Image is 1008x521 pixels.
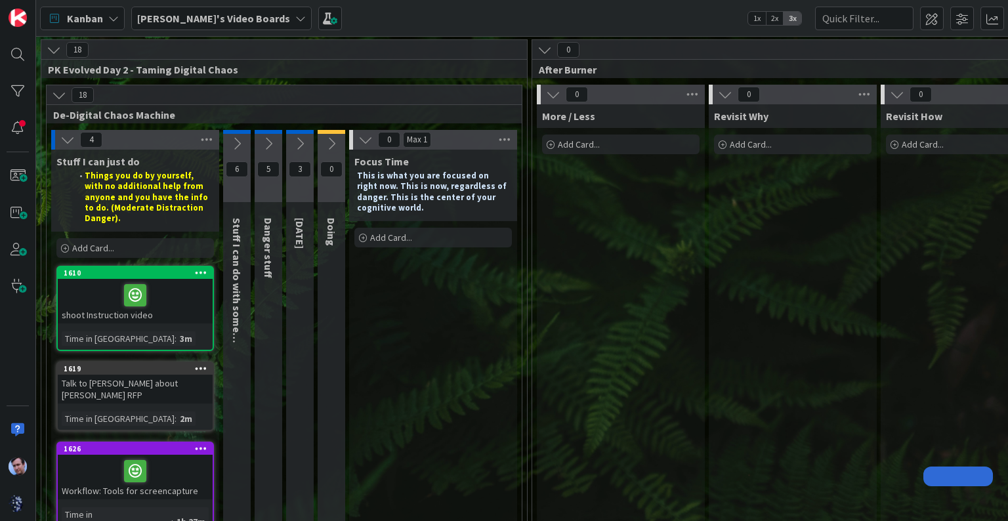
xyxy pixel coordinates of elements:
div: 1626 [58,443,213,455]
span: Danger stuff [262,218,275,278]
span: 0 [378,132,400,148]
span: Focus Time [354,155,409,168]
span: 18 [66,42,89,58]
div: 1610shoot Instruction video [58,267,213,323]
div: 1619Talk to [PERSON_NAME] about [PERSON_NAME] RFP [58,363,213,404]
strong: Things you do by yourself, with no additional help from anyone and you have the info to do. (Mode... [85,170,210,224]
span: Doing [325,218,338,246]
b: [PERSON_NAME]'s Video Boards [137,12,290,25]
span: PK Evolved Day 2 - Taming Digital Chaos [48,63,511,76]
div: Workflow: Tools for screencapture [58,455,213,499]
div: 1610 [64,268,213,278]
div: 2m [177,411,196,426]
span: 4 [80,132,102,148]
span: Today [293,218,306,249]
div: 1619 [58,363,213,375]
div: 1610 [58,267,213,279]
span: 3 [289,161,311,177]
span: Add Card... [72,242,114,254]
span: 5 [257,161,280,177]
span: : [175,411,177,426]
span: Kanban [67,10,103,26]
span: Stuff I can just do [56,155,140,168]
div: Max 1 [407,136,427,143]
span: De-Digital Chaos Machine [53,108,505,121]
span: 18 [72,87,94,103]
span: Stuff I can do with someone [230,218,243,351]
span: 0 [557,42,579,58]
div: 1619 [64,364,213,373]
span: : [175,331,177,346]
span: Revisit Why [714,110,768,123]
span: More / Less [542,110,595,123]
span: 0 [910,87,932,102]
a: 1610shoot Instruction videoTime in [GEOGRAPHIC_DATA]:3m [56,266,214,351]
div: shoot Instruction video [58,279,213,323]
span: Add Card... [730,138,772,150]
img: Visit kanbanzone.com [9,9,27,27]
div: Time in [GEOGRAPHIC_DATA] [62,331,175,346]
input: Quick Filter... [815,7,913,30]
div: 3m [177,331,196,346]
span: Revisit How [886,110,942,123]
span: 0 [738,87,760,102]
div: 1626 [64,444,213,453]
a: 1619Talk to [PERSON_NAME] about [PERSON_NAME] RFPTime in [GEOGRAPHIC_DATA]:2m [56,362,214,431]
img: JB [9,457,27,476]
span: 6 [226,161,248,177]
strong: This is what you are focused on right now. This is now, regardless of danger. This is the center ... [357,170,509,213]
span: 2x [766,12,784,25]
span: 3x [784,12,801,25]
span: Add Card... [370,232,412,243]
span: Add Card... [902,138,944,150]
span: Add Card... [558,138,600,150]
div: 1626Workflow: Tools for screencapture [58,443,213,499]
div: Time in [GEOGRAPHIC_DATA] [62,411,175,426]
span: 0 [320,161,343,177]
span: 1x [748,12,766,25]
img: avatar [9,494,27,512]
div: Talk to [PERSON_NAME] about [PERSON_NAME] RFP [58,375,213,404]
span: 0 [566,87,588,102]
